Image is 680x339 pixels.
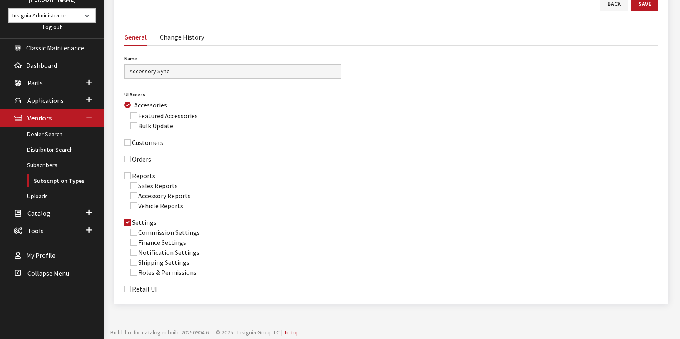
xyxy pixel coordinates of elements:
[138,121,173,131] label: Bulk Update
[132,154,151,164] label: Orders
[138,267,197,277] label: Roles & Permissions
[138,227,200,237] label: Commission Settings
[27,227,44,235] span: Tools
[27,209,50,217] span: Catalog
[281,329,283,336] span: |
[216,329,280,336] span: © 2025 - Insignia Group LC
[138,111,198,121] label: Featured Accessories
[43,23,62,31] a: Log out
[284,329,300,336] a: to top
[27,114,52,122] span: Vendors
[124,55,137,62] label: Name
[138,257,189,267] label: Shipping Settings
[124,28,147,46] a: General
[124,91,145,98] label: UI Access
[132,284,157,294] label: Retail UI
[160,28,204,45] a: Change History
[110,329,209,336] span: Build: hotfix_catalog-rebuild.20250904.6
[26,61,57,70] span: Dashboard
[134,100,167,110] label: Accessories
[26,44,84,52] span: Classic Maintenance
[138,181,178,191] label: Sales Reports
[132,171,155,181] label: Reports
[138,201,183,211] label: Vehicle Reports
[212,329,213,336] span: |
[27,79,43,87] span: Parts
[27,269,69,277] span: Collapse Menu
[138,237,186,247] label: Finance Settings
[138,247,199,257] label: Notification Settings
[26,252,55,260] span: My Profile
[132,137,163,147] label: Customers
[27,96,64,105] span: Applications
[132,217,157,227] label: Settings
[138,191,191,201] label: Accessory Reports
